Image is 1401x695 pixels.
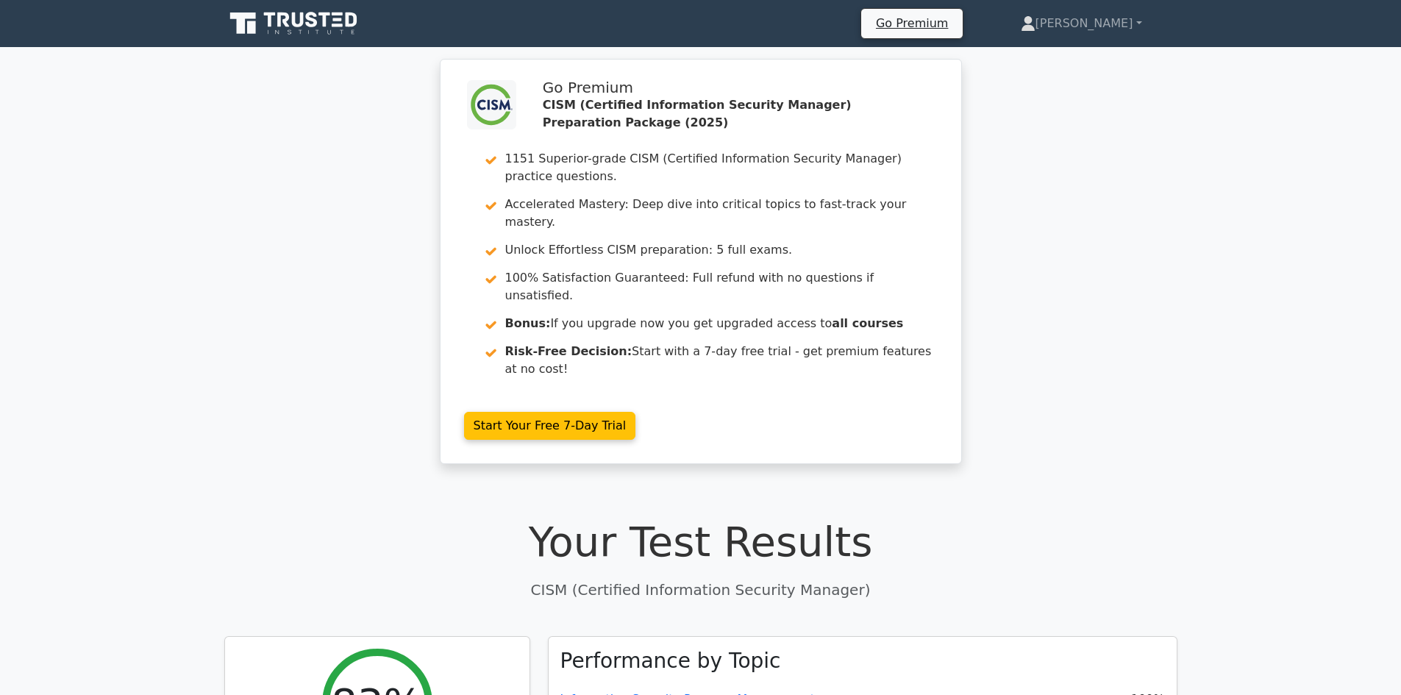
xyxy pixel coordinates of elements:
a: Start Your Free 7-Day Trial [464,412,636,440]
a: [PERSON_NAME] [985,9,1177,38]
h1: Your Test Results [224,517,1177,566]
a: Go Premium [867,13,957,33]
p: CISM (Certified Information Security Manager) [224,579,1177,601]
h3: Performance by Topic [560,649,781,674]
